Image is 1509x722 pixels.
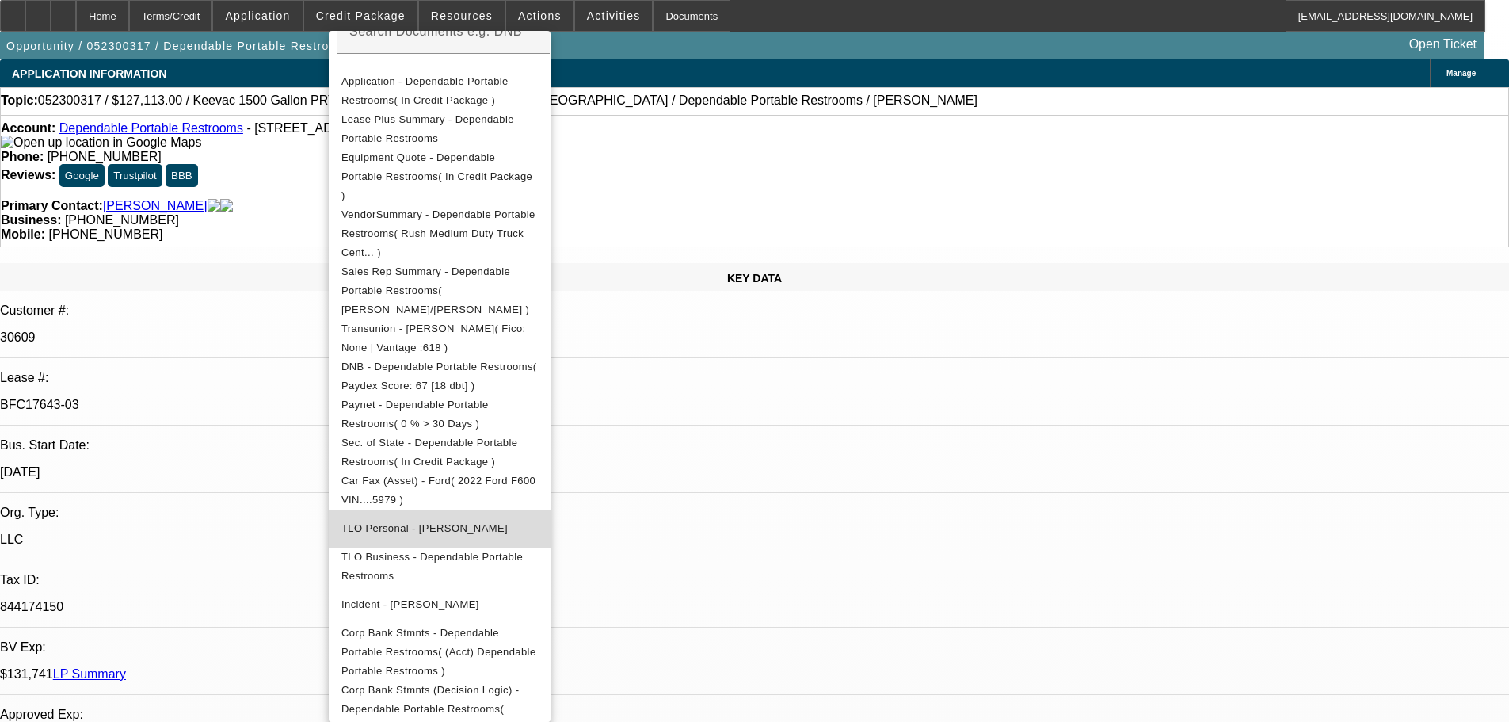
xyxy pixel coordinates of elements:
[329,357,551,395] button: DNB - Dependable Portable Restrooms( Paydex Score: 67 [18 dbt] )
[341,75,509,106] span: Application - Dependable Portable Restrooms( In Credit Package )
[329,510,551,548] button: TLO Personal - Cunningham, Willie
[341,598,479,610] span: Incident - [PERSON_NAME]
[329,148,551,205] button: Equipment Quote - Dependable Portable Restrooms( In Credit Package )
[329,472,551,510] button: Car Fax (Asset) - Ford( 2022 Ford F600 VIN....5979 )
[349,25,522,38] mat-label: Search Documents e.g. DNB
[341,437,517,468] span: Sec. of State - Dependable Portable Restrooms( In Credit Package )
[341,399,489,430] span: Paynet - Dependable Portable Restrooms( 0 % > 30 Days )
[329,395,551,434] button: Paynet - Dependable Portable Restrooms( 0 % > 30 Days )
[329,624,551,681] button: Corp Bank Stmnts - Dependable Portable Restrooms( (Acct) Dependable Portable Restrooms )
[341,361,537,392] span: DNB - Dependable Portable Restrooms( Paydex Score: 67 [18 dbt] )
[329,72,551,110] button: Application - Dependable Portable Restrooms( In Credit Package )
[341,208,535,258] span: VendorSummary - Dependable Portable Restrooms( Rush Medium Duty Truck Cent... )
[329,586,551,624] button: Incident - Cunningham, Willie
[341,323,526,353] span: Transunion - [PERSON_NAME]( Fico: None | Vantage :618 )
[329,319,551,357] button: Transunion - Cunningham, Willie( Fico: None | Vantage :618 )
[341,113,514,144] span: Lease Plus Summary - Dependable Portable Restrooms
[329,434,551,472] button: Sec. of State - Dependable Portable Restrooms( In Credit Package )
[329,110,551,148] button: Lease Plus Summary - Dependable Portable Restrooms
[341,151,532,201] span: Equipment Quote - Dependable Portable Restrooms( In Credit Package )
[329,548,551,586] button: TLO Business - Dependable Portable Restrooms
[329,262,551,319] button: Sales Rep Summary - Dependable Portable Restrooms( Jimenez, Robby/O'Connor, Kevin )
[341,475,535,506] span: Car Fax (Asset) - Ford( 2022 Ford F600 VIN....5979 )
[329,205,551,262] button: VendorSummary - Dependable Portable Restrooms( Rush Medium Duty Truck Cent... )
[341,265,529,315] span: Sales Rep Summary - Dependable Portable Restrooms( [PERSON_NAME]/[PERSON_NAME] )
[341,522,508,534] span: TLO Personal - [PERSON_NAME]
[341,551,523,582] span: TLO Business - Dependable Portable Restrooms
[341,627,536,677] span: Corp Bank Stmnts - Dependable Portable Restrooms( (Acct) Dependable Portable Restrooms )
